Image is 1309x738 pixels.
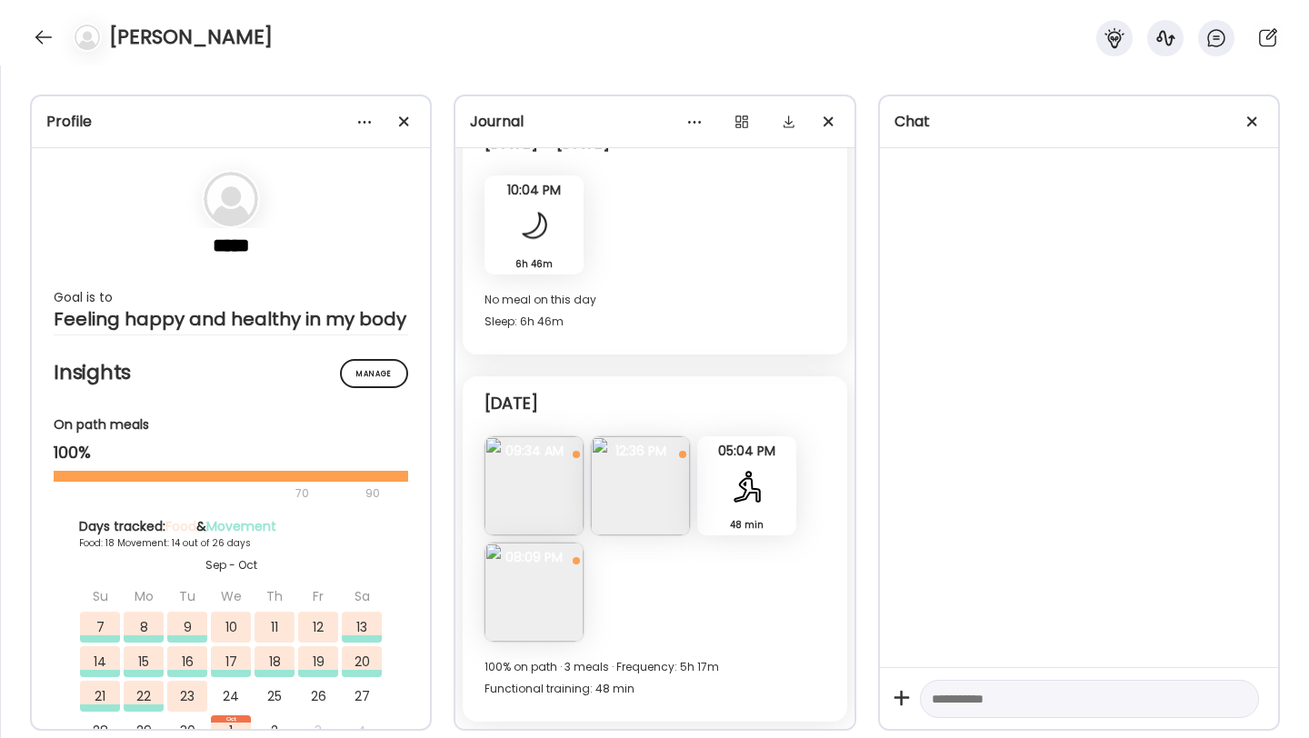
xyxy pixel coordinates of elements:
[340,359,408,388] div: Manage
[80,612,120,643] div: 7
[211,581,251,612] div: We
[485,393,538,414] div: [DATE]
[255,646,295,677] div: 18
[167,612,207,643] div: 9
[298,612,338,643] div: 12
[255,612,295,643] div: 11
[165,517,196,535] span: Food
[342,681,382,712] div: 27
[75,25,100,50] img: bg-avatar-default.svg
[79,517,383,536] div: Days tracked: &
[211,646,251,677] div: 17
[124,612,164,643] div: 8
[704,515,789,534] div: 48 min
[54,308,408,330] div: Feeling happy and healthy in my body
[79,557,383,573] div: Sep - Oct
[342,646,382,677] div: 20
[54,359,408,386] h2: Insights
[255,581,295,612] div: Th
[211,715,251,723] div: Oct
[54,483,360,504] div: 70
[485,656,824,700] div: 100% on path · 3 meals · Frequency: 5h 17m Functional training: 48 min
[485,289,824,333] div: No meal on this day Sleep: 6h 46m
[204,172,258,226] img: bg-avatar-default.svg
[124,681,164,712] div: 22
[211,681,251,712] div: 24
[167,646,207,677] div: 16
[80,646,120,677] div: 14
[485,182,584,198] span: 10:04 PM
[46,111,415,133] div: Profile
[342,581,382,612] div: Sa
[255,681,295,712] div: 25
[485,443,584,459] span: 09:34 AM
[54,286,408,308] div: Goal is to
[54,415,408,434] div: On path meals
[697,443,796,459] span: 05:04 PM
[54,442,408,464] div: 100%
[298,681,338,712] div: 26
[470,111,839,133] div: Journal
[894,111,1264,133] div: Chat
[485,549,584,565] span: 08:09 PM
[485,543,584,642] img: images%2Fx2mjt0MkUFaPO2EjM5VOthJZYch1%2F0Vi0XA5x6Gb1y5CtIlJ5%2FRLiqm2zugtdbYA5kPmHk_240
[124,581,164,612] div: Mo
[591,443,690,459] span: 12:36 PM
[364,483,382,504] div: 90
[79,536,383,550] div: Food: 18 Movement: 14 out of 26 days
[485,436,584,535] img: images%2Fx2mjt0MkUFaPO2EjM5VOthJZYch1%2FIOz8oonQMV55g8hmARmd%2FuJUWcumxcTBUThUml9HP_240
[591,436,690,535] img: images%2Fx2mjt0MkUFaPO2EjM5VOthJZYch1%2FnjkoxeHPOiyfeUxYrulY%2FlFPEoIzSJY0RNqhwCGM8_240
[342,612,382,643] div: 13
[492,254,576,274] div: 6h 46m
[167,681,207,712] div: 23
[109,23,273,52] h4: [PERSON_NAME]
[298,646,338,677] div: 19
[211,612,251,643] div: 10
[80,681,120,712] div: 21
[167,581,207,612] div: Tu
[80,581,120,612] div: Su
[298,581,338,612] div: Fr
[124,646,164,677] div: 15
[206,517,276,535] span: Movement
